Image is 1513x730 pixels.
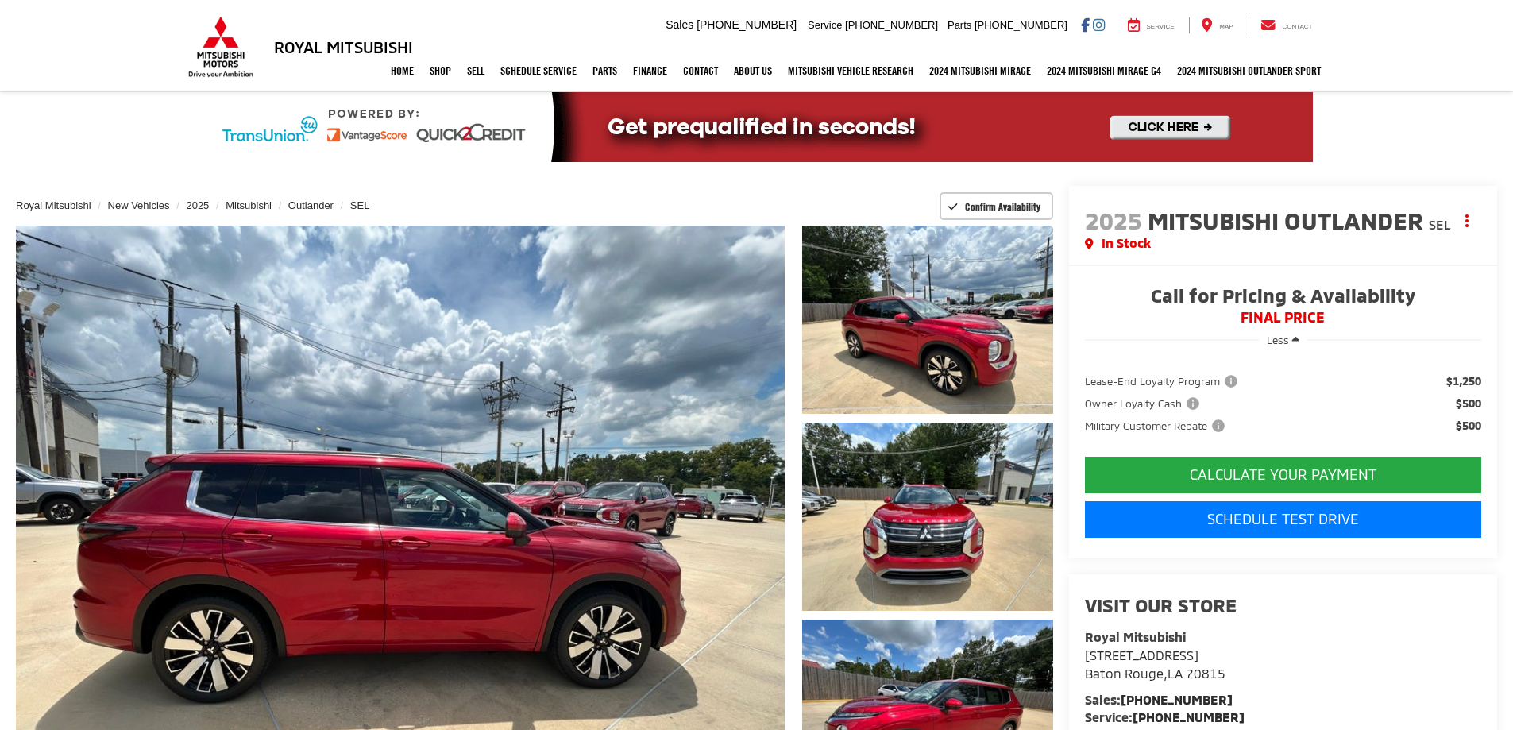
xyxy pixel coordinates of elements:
button: Lease-End Loyalty Program [1085,373,1243,389]
a: Outlander [288,199,334,211]
a: Map [1189,17,1245,33]
button: Less [1259,326,1307,354]
a: Mitsubishi Vehicle Research [780,51,921,91]
span: , [1085,666,1225,681]
span: Owner Loyalty Cash [1085,396,1202,411]
a: Expand Photo 1 [802,226,1053,414]
span: Parts [948,19,971,31]
h3: Royal Mitsubishi [274,38,413,56]
a: Finance [625,51,675,91]
span: LA [1168,666,1183,681]
h2: Visit our Store [1085,595,1481,616]
img: Mitsubishi [185,16,257,78]
img: Quick2Credit [201,92,1313,162]
a: Parts: Opens in a new tab [585,51,625,91]
a: Service [1116,17,1187,33]
span: Lease-End Loyalty Program [1085,373,1241,389]
span: Mitsubishi Outlander [1148,206,1429,234]
span: dropdown dots [1465,214,1469,227]
button: Military Customer Rebate [1085,418,1230,434]
span: [PHONE_NUMBER] [975,19,1067,31]
a: 2025 [186,199,209,211]
a: Contact [1249,17,1325,33]
strong: Service: [1085,709,1245,724]
a: Shop [422,51,459,91]
span: [STREET_ADDRESS] [1085,647,1198,662]
a: About Us [726,51,780,91]
a: SEL [350,199,370,211]
a: Expand Photo 2 [802,423,1053,611]
a: Royal Mitsubishi [16,199,91,211]
button: Owner Loyalty Cash [1085,396,1205,411]
a: [STREET_ADDRESS] Baton Rouge,LA 70815 [1085,647,1225,681]
span: Service [1147,23,1175,30]
a: [PHONE_NUMBER] [1133,709,1245,724]
a: Instagram: Click to visit our Instagram page [1093,18,1105,31]
a: Sell [459,51,492,91]
a: 2024 Mitsubishi Mirage [921,51,1039,91]
span: SEL [1429,217,1451,232]
span: 2025 [1085,206,1142,234]
button: Confirm Availability [940,192,1053,220]
img: 2025 Mitsubishi Outlander SEL [799,420,1055,612]
a: Facebook: Click to visit our Facebook page [1081,18,1090,31]
span: Less [1267,334,1289,346]
span: Call for Pricing & Availability [1085,286,1481,310]
span: Confirm Availability [965,200,1040,213]
span: Map [1219,23,1233,30]
a: New Vehicles [108,199,170,211]
span: [PHONE_NUMBER] [697,18,797,31]
span: Baton Rouge [1085,666,1164,681]
span: Service [808,19,842,31]
button: Actions [1453,207,1481,234]
a: Schedule Service: Opens in a new tab [492,51,585,91]
span: Military Customer Rebate [1085,418,1228,434]
button: CALCULATE YOUR PAYMENT [1085,457,1481,493]
span: [PHONE_NUMBER] [845,19,938,31]
a: 2024 Mitsubishi Mirage G4 [1039,51,1169,91]
a: Mitsubishi [226,199,272,211]
span: FINAL PRICE [1085,310,1481,326]
a: Schedule Test Drive [1085,501,1481,538]
a: Contact [675,51,726,91]
strong: Sales: [1085,692,1233,707]
span: $1,250 [1446,373,1481,389]
span: 70815 [1186,666,1225,681]
a: [PHONE_NUMBER] [1121,692,1233,707]
span: In Stock [1102,234,1151,253]
span: $500 [1456,418,1481,434]
a: Home [383,51,422,91]
span: Contact [1282,23,1312,30]
a: 2024 Mitsubishi Outlander SPORT [1169,51,1329,91]
span: Sales [666,18,693,31]
strong: Royal Mitsubishi [1085,629,1186,644]
img: 2025 Mitsubishi Outlander SEL [799,223,1055,415]
span: $500 [1456,396,1481,411]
